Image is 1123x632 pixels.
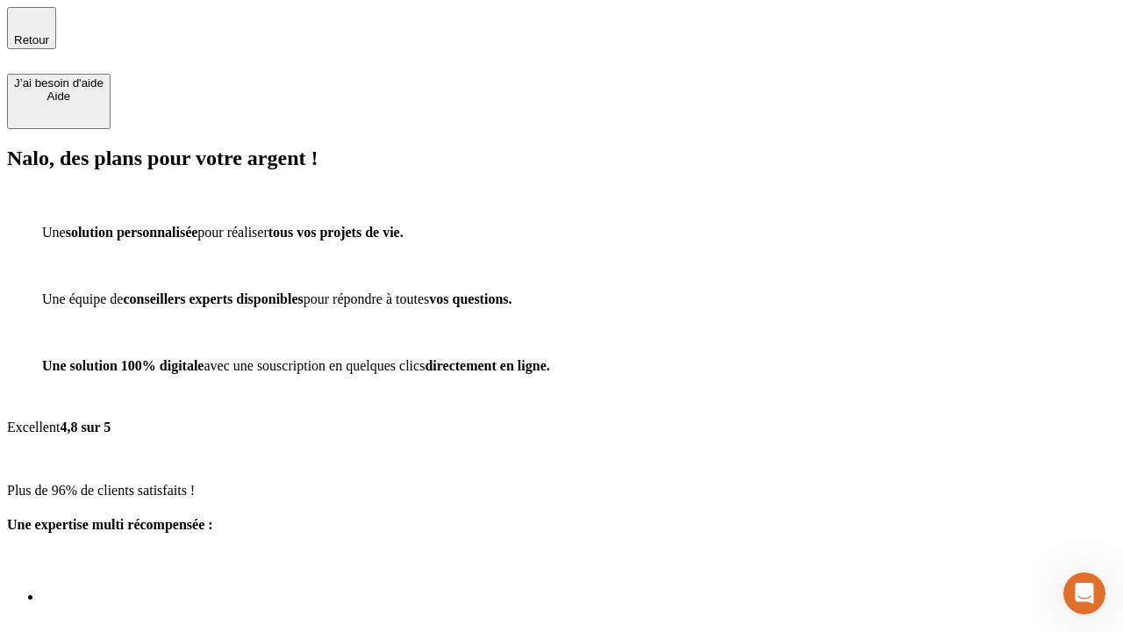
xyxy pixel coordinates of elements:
button: Retour [7,7,56,49]
span: Une [42,225,66,240]
span: pour réaliser [197,225,268,240]
button: J’ai besoin d'aideAide [7,74,111,129]
img: checkmark [42,188,58,207]
span: conseillers experts disponibles [123,291,303,306]
span: vos questions. [429,291,511,306]
span: solution personnalisée [66,225,198,240]
img: Best savings advice award [42,551,93,601]
img: Google Review [7,388,21,402]
span: Excellent [7,420,60,434]
span: Une équipe de [42,291,123,306]
span: Une solution 100% digitale [42,358,204,373]
span: 4,8 sur 5 [60,420,111,434]
div: Aide [14,90,104,103]
h2: Nalo, des plans pour votre argent ! [7,147,1116,170]
iframe: Intercom live chat [1063,572,1105,614]
img: reviews stars [7,449,102,465]
img: checkmark [42,321,58,341]
span: pour répondre à toutes [304,291,430,306]
h4: Une expertise multi récompensée : [7,517,1116,533]
span: tous vos projets de vie. [268,225,404,240]
p: Plus de 96% de clients satisfaits ! [7,483,1116,499]
span: Retour [14,33,49,47]
span: avec une souscription en quelques clics [204,358,425,373]
div: J’ai besoin d'aide [14,76,104,90]
span: directement en ligne. [425,358,549,373]
img: checkmark [42,255,58,274]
